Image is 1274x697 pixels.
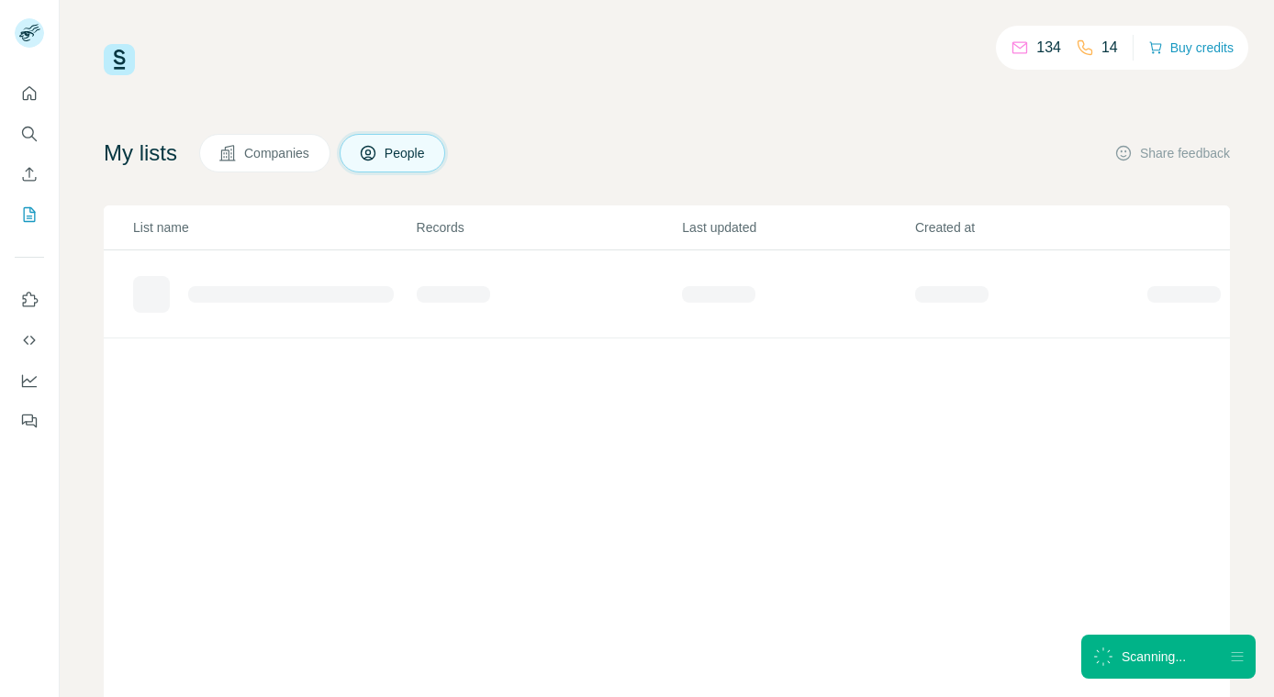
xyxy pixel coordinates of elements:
[15,77,44,110] button: Quick start
[15,158,44,191] button: Enrich CSV
[385,144,427,162] span: People
[15,404,44,437] button: Feedback
[1101,37,1118,59] p: 14
[15,324,44,357] button: Use Surfe API
[1148,35,1234,61] button: Buy credits
[15,117,44,150] button: Search
[104,44,135,75] img: Surfe Logo
[104,138,177,168] h4: My lists
[915,218,1146,237] p: Created at
[417,218,681,237] p: Records
[1036,37,1061,59] p: 134
[15,364,44,397] button: Dashboard
[133,218,415,237] p: List name
[1114,144,1230,162] button: Share feedback
[244,144,311,162] span: Companies
[682,218,913,237] p: Last updated
[15,198,44,231] button: My lists
[15,283,44,316] button: Use Surfe on LinkedIn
